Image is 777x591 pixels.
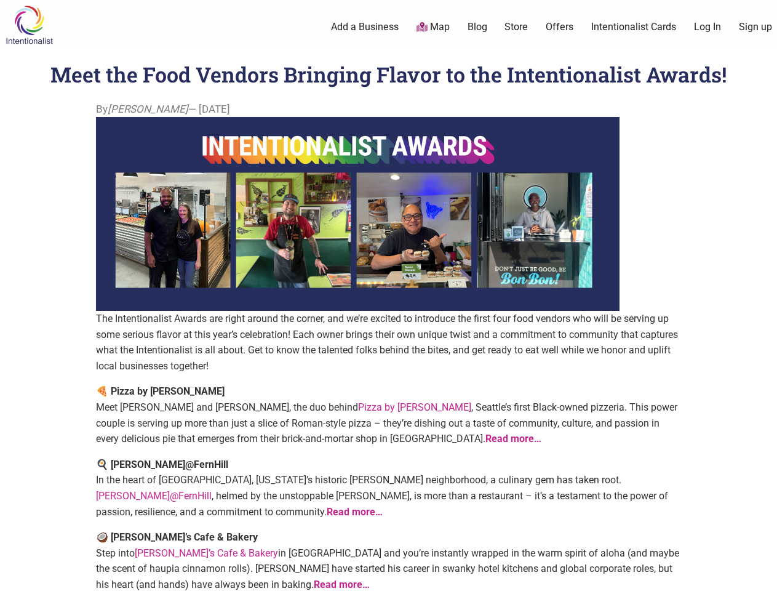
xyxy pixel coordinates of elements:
a: Pizza by [PERSON_NAME] [358,401,471,413]
a: Map [416,20,450,34]
a: Log In [694,20,721,34]
a: Store [504,20,528,34]
a: Read more… [314,579,370,590]
p: Meet [PERSON_NAME] and [PERSON_NAME], the duo behind , Seattle’s first Black-owned pizzeria. This... [96,384,680,446]
strong: 🍳 [PERSON_NAME]@FernHill [96,459,228,470]
a: Read more… [327,506,383,518]
a: Intentionalist Cards [591,20,676,34]
h1: Meet the Food Vendors Bringing Flavor to the Intentionalist Awards! [50,60,727,88]
p: The Intentionalist Awards are right around the corner, and we’re excited to introduce the first f... [96,311,680,374]
a: Add a Business [331,20,399,34]
p: In the heart of [GEOGRAPHIC_DATA], [US_STATE]’s historic [PERSON_NAME] neighborhood, a culinary g... [96,457,680,520]
a: [PERSON_NAME]’s Cafe & Bakery [135,547,278,559]
a: Read more… [485,433,541,444]
a: Sign up [739,20,772,34]
strong: 🥥 [PERSON_NAME]’s Cafe & Bakery [96,531,258,543]
a: [PERSON_NAME]@FernHill [96,490,212,502]
strong: 🍕 Pizza by [PERSON_NAME] [96,385,225,397]
i: [PERSON_NAME] [108,103,188,115]
a: Blog [468,20,487,34]
span: By — [DATE] [96,102,230,118]
a: Offers [546,20,573,34]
